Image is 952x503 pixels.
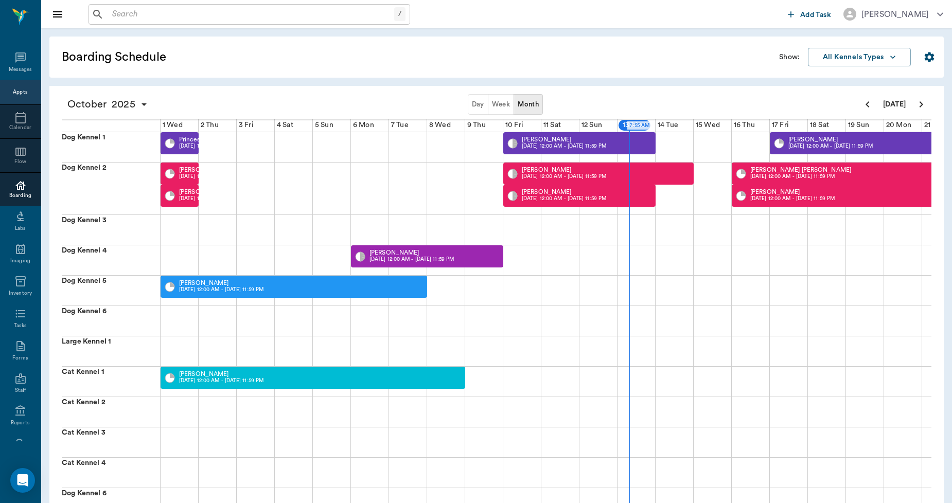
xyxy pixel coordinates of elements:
div: Messages [9,66,32,74]
p: [PERSON_NAME] [PERSON_NAME] [750,167,851,173]
div: 21 Tue [922,119,946,132]
button: Month [514,94,543,115]
p: [PERSON_NAME] [179,371,263,377]
div: Forms [12,354,28,362]
div: Cat Kennel 4 [62,458,160,488]
div: / [394,7,406,21]
button: [PERSON_NAME] [835,5,951,24]
input: Search [108,7,394,22]
p: [DATE] 12:00 AM - [DATE] 11:59 PM [179,142,263,150]
p: [DATE] 12:00 AM - [DATE] 11:59 PM [179,173,280,181]
div: Labs [15,225,26,232]
div: 7 Tue [389,119,411,132]
p: [PERSON_NAME] [522,136,606,142]
button: Day [468,94,488,115]
p: [PERSON_NAME] [788,136,873,142]
div: Cat Kennel 2 [62,397,160,427]
div: 12 Sun [579,119,604,132]
div: 20 Mon [884,119,913,132]
button: Week [488,94,515,115]
p: [PERSON_NAME] [179,280,263,286]
div: Reports [11,419,30,427]
p: [DATE] 12:00 AM - [DATE] 11:59 PM [522,195,606,203]
p: [DATE] 12:00 AM - [DATE] 11:59 PM [179,195,263,203]
p: [PERSON_NAME] [369,249,454,256]
div: Dog Kennel 2 [62,163,160,214]
p: Show: [779,52,800,62]
p: [PERSON_NAME] [PERSON_NAME] [179,167,280,173]
div: 15 Wed [694,119,722,132]
button: [DATE] [878,94,911,115]
div: 9 Thu [465,119,488,132]
p: [PERSON_NAME] [522,167,606,173]
p: [DATE] 12:00 AM - [DATE] 11:59 PM [522,173,606,181]
button: Add Task [784,5,835,24]
span: October [65,97,109,112]
p: [DATE] 12:00 AM - [DATE] 11:59 PM [179,286,263,294]
span: 2025 [109,97,138,112]
h5: Boarding Schedule [62,49,332,65]
p: [DATE] 12:00 AM - [DATE] 11:59 PM [179,377,263,385]
div: 2 Thu [199,119,221,132]
p: Princess [PERSON_NAME] [179,136,263,142]
div: 16 Thu [732,119,757,132]
div: 10 Fri [503,119,525,132]
div: 18 Sat [808,119,831,132]
button: All Kennels Types [808,48,911,67]
div: Appts [13,88,27,96]
p: [PERSON_NAME] [522,189,606,195]
div: [PERSON_NAME] [861,8,929,21]
div: 13 Mon [618,119,651,132]
button: Close drawer [47,4,68,25]
div: Dog Kennel 5 [62,276,160,306]
p: [DATE] 12:00 AM - [DATE] 11:59 PM [522,142,606,150]
div: 17 Fri [770,119,791,132]
div: Tasks [14,322,27,330]
div: Dog Kennel 1 [62,132,160,162]
div: Inventory [9,290,32,297]
div: 3 Fri [237,119,256,132]
div: 8 Wed [427,119,453,132]
button: Next page [911,94,931,115]
div: Imaging [10,257,30,265]
div: 19 Sun [846,119,871,132]
button: Previous page [857,94,878,115]
p: [DATE] 12:00 AM - [DATE] 11:59 PM [369,256,454,263]
div: 11 Sat [541,119,563,132]
div: Cat Kennel 1 [62,367,160,397]
div: Dog Kennel 3 [62,215,160,245]
div: Cat Kennel 3 [62,427,160,457]
p: [DATE] 12:00 AM - [DATE] 11:59 PM [788,142,873,150]
div: 4 Sat [275,119,295,132]
div: Dog Kennel 6 [62,306,160,336]
p: [DATE] 12:00 AM - [DATE] 11:59 PM [750,195,835,203]
p: [DATE] 12:00 AM - [DATE] 11:59 PM [750,173,851,181]
div: 14 Tue [656,119,680,132]
div: 6 Mon [351,119,376,132]
p: [PERSON_NAME] [750,189,835,195]
div: 5 Sun [313,119,336,132]
div: Large Kennel 1 [62,336,160,366]
div: Staff [15,387,26,394]
div: Dog Kennel 4 [62,245,160,275]
button: October2025 [62,94,153,115]
div: 1 Wed [161,119,185,132]
div: Open Intercom Messenger [10,468,35,493]
p: [PERSON_NAME] [179,189,263,195]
